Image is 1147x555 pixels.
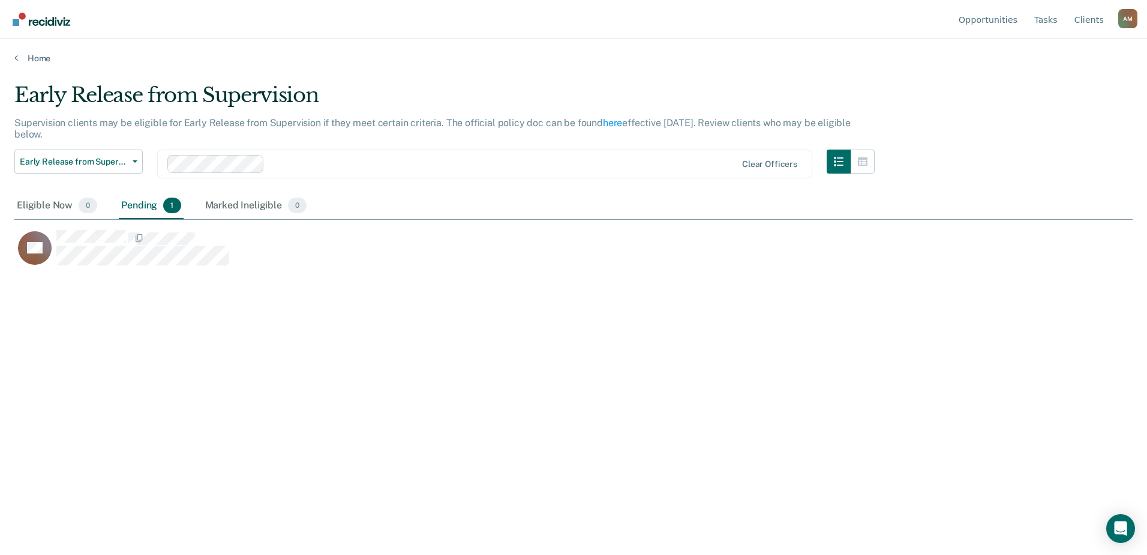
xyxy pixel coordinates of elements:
[742,159,797,169] div: Clear officers
[14,229,993,277] div: CaseloadOpportunityCell-17202559
[14,150,143,174] button: Early Release from Supervision
[14,117,851,140] p: Supervision clients may be eligible for Early Release from Supervision if they meet certain crite...
[14,193,100,219] div: Eligible Now0
[14,83,875,117] div: Early Release from Supervision
[20,157,128,167] span: Early Release from Supervision
[79,198,97,213] span: 0
[203,193,310,219] div: Marked Ineligible0
[1106,514,1135,543] div: Open Intercom Messenger
[1118,9,1137,28] button: Profile dropdown button
[288,198,307,213] span: 0
[603,117,622,129] a: here
[14,53,1133,64] a: Home
[1118,9,1137,28] div: A M
[163,198,181,213] span: 1
[119,193,183,219] div: Pending1
[13,13,70,26] img: Recidiviz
